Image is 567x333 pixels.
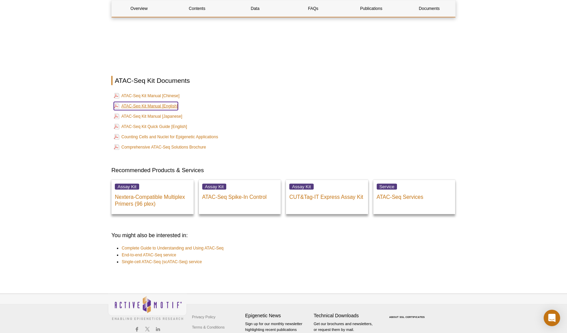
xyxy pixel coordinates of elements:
a: Complete Guide to Understanding and Using ATAC-Seq [122,245,224,252]
a: Comprehensive ATAC-Seq Solutions Brochure [114,143,206,151]
a: ATAC-Seq Kit Manual [English] [114,102,178,110]
span: Assay Kit [289,184,314,190]
a: Overview [112,0,166,17]
h4: Technical Downloads [314,313,379,319]
a: Privacy Policy [190,312,217,322]
span: Assay Kit [115,184,139,190]
a: Terms & Conditions [190,322,226,332]
h3: Recommended Products & Services [111,166,456,175]
p: ATAC-Seq Services [377,190,452,201]
a: Contents [170,0,224,17]
img: Active Motif, [108,294,187,322]
a: ATAC-Seq Kit Quick Guide [English] [114,123,187,131]
a: Single-cell ATAC-Seq (scATAC-Seq) service [122,258,202,265]
div: Open Intercom Messenger [544,310,560,326]
a: Assay Kit Nextera-Compatible Multiplex Primers (96 plex) [111,180,194,214]
a: Data [228,0,282,17]
h2: ATAC-Seq Kit Documents [111,76,456,85]
a: Counting Cells and Nuclei for Epigenetic Applications [114,133,218,141]
span: Service [377,184,397,190]
a: Publications [344,0,398,17]
a: Documents [402,0,457,17]
p: Nextera-Compatible Multiplex Primers (96 plex) [115,190,190,207]
a: ABOUT SSL CERTIFICATES [389,316,425,318]
a: Assay Kit ATAC-Seq Spike-In Control [199,180,281,214]
span: Assay Kit [202,184,227,190]
h3: You might also be interested in: [111,231,456,240]
a: Service ATAC-Seq Services [373,180,456,214]
a: ATAC-Seq Kit Manual [Chinese] [114,92,180,100]
a: Assay Kit CUT&Tag-IT Express Assay Kit [286,180,368,214]
a: ATAC-Seq Kit Manual [Japanese] [114,112,182,120]
p: ATAC-Seq Spike-In Control [202,190,278,201]
a: FAQs [286,0,340,17]
table: Click to Verify - This site chose Symantec SSL for secure e-commerce and confidential communicati... [382,306,434,321]
p: CUT&Tag-IT Express Assay Kit [289,190,365,201]
h4: Epigenetic News [245,313,310,319]
a: End-to-end ATAC-Seq service [122,252,176,258]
